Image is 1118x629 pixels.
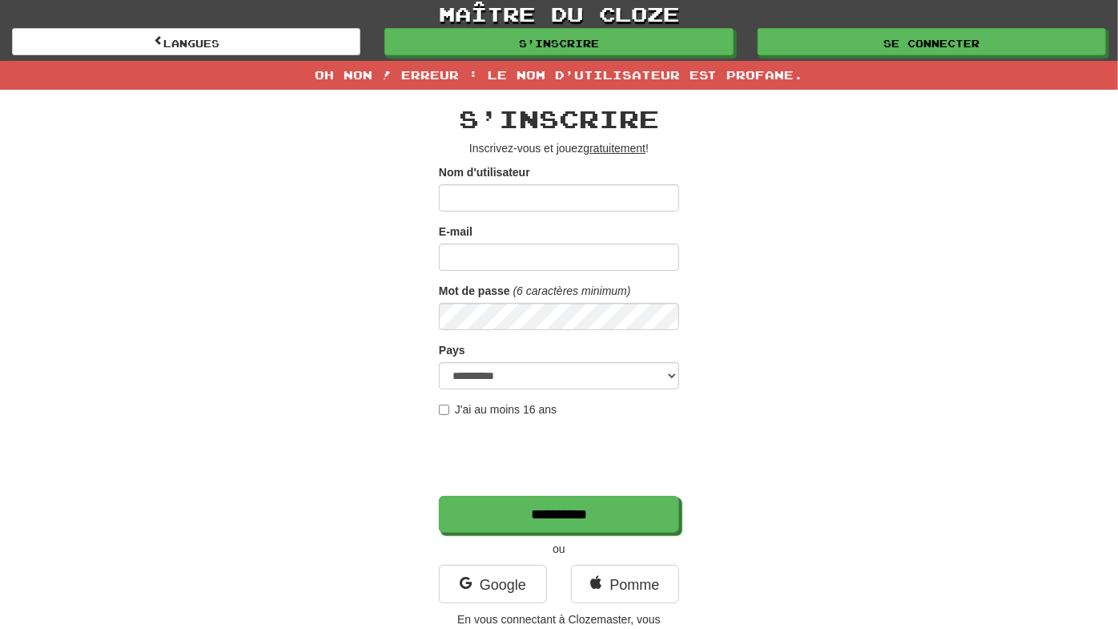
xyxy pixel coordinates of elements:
font: maître du cloze [439,2,679,26]
iframe: reCAPTCHA [439,425,682,488]
font: ! [645,142,649,155]
font: Oh non ! Erreur : le nom d'utilisateur est profane. [315,68,803,82]
font: J'ai au moins 16 ans [455,403,557,416]
a: Google [439,565,547,603]
font: Pomme [609,577,659,593]
font: Se connecter [883,38,979,49]
input: J'ai au moins 16 ans [439,405,449,415]
font: Nom d'utilisateur [439,166,530,179]
font: E-mail [439,225,473,238]
a: Se connecter [758,28,1106,55]
font: Google [480,577,526,593]
font: S'inscrire [519,38,599,49]
font: Pays [439,344,465,357]
font: Inscrivez-vous et jouez [469,142,583,155]
font: gratuitement [583,142,645,155]
font: Mot de passe [439,284,510,297]
font: (6 caractères minimum) [513,284,631,297]
a: Langues [12,28,360,55]
a: S'inscrire [384,28,733,55]
font: Langues [163,38,219,49]
font: ou [553,542,565,555]
a: Pomme [571,565,679,603]
font: S'inscrire [459,104,659,133]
